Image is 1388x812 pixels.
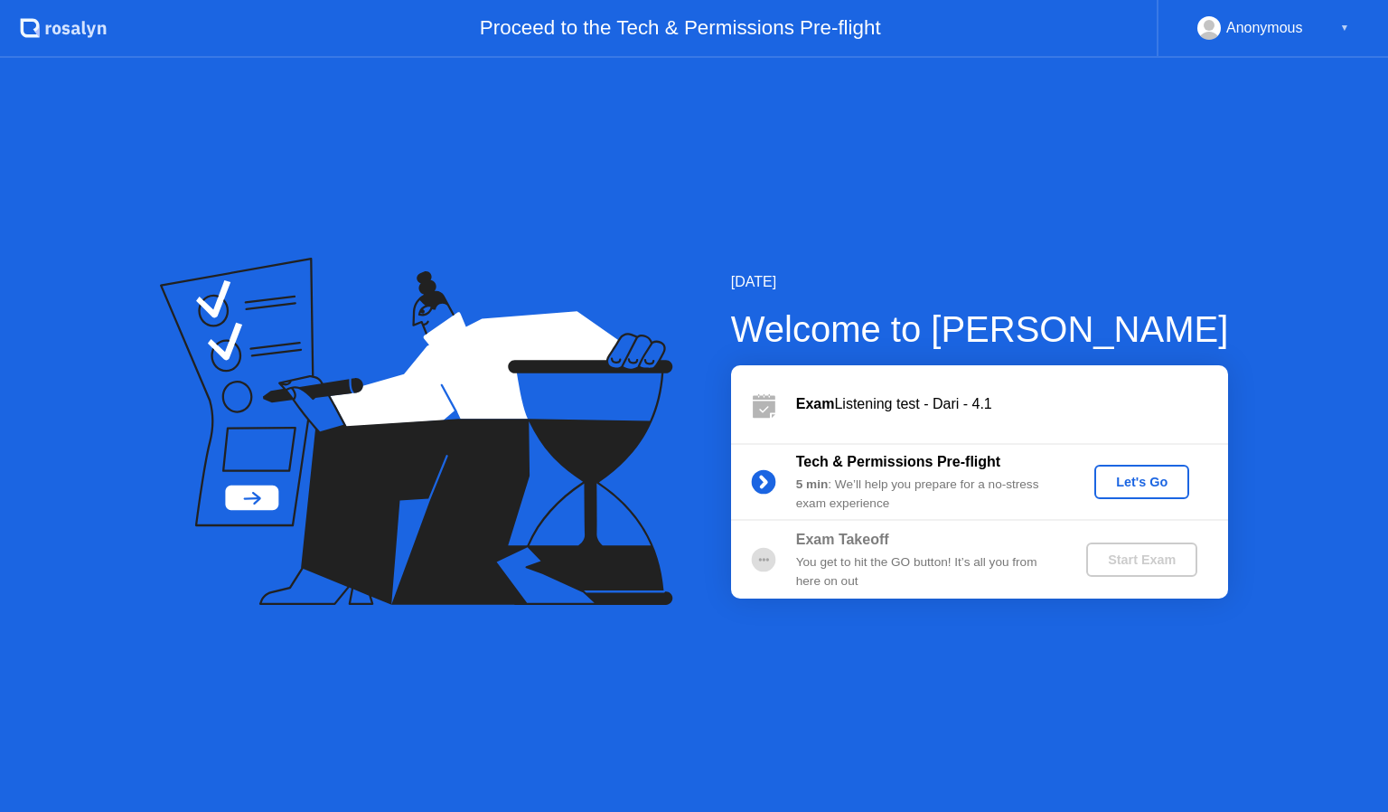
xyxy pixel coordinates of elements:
div: : We’ll help you prepare for a no-stress exam experience [796,476,1056,513]
b: 5 min [796,477,829,491]
div: ▼ [1340,16,1349,40]
div: Let's Go [1102,475,1182,489]
div: Welcome to [PERSON_NAME] [731,302,1229,356]
div: Start Exam [1093,552,1190,567]
div: Listening test - Dari - 4.1 [796,393,1228,415]
div: You get to hit the GO button! It’s all you from here on out [796,553,1056,590]
div: Anonymous [1226,16,1303,40]
button: Let's Go [1094,465,1189,499]
b: Exam Takeoff [796,532,889,547]
button: Start Exam [1086,543,1197,577]
b: Exam [796,396,835,411]
div: [DATE] [731,271,1229,293]
b: Tech & Permissions Pre-flight [796,454,1000,469]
